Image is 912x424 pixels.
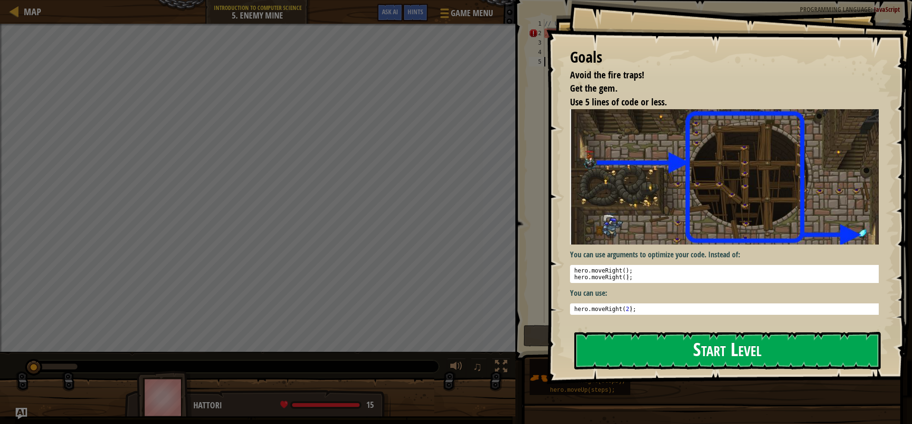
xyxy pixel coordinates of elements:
button: Adjust volume [447,358,466,377]
div: 5 [529,57,544,66]
div: 1 [529,19,544,28]
button: ♫ [471,358,487,377]
button: Ask AI [16,408,27,419]
img: thang_avatar_frame.png [137,371,192,424]
span: Game Menu [451,7,493,19]
span: Avoid the fire traps! [570,68,644,81]
button: Toggle fullscreen [492,358,511,377]
button: Run [523,325,897,347]
li: Use 5 lines of code or less. [558,95,876,109]
span: Hints [408,7,423,16]
span: Ask AI [382,7,398,16]
button: Ask AI [377,4,403,21]
button: Start Level [574,332,881,369]
button: Game Menu [433,4,499,26]
span: Get the gem. [570,82,617,94]
li: Get the gem. [558,82,876,95]
span: Use 5 lines of code or less. [570,95,667,108]
span: ♫ [473,359,482,374]
div: 2 [529,28,544,38]
p: You can use arguments to optimize your code. Instead of: [570,249,886,260]
div: 3 [529,38,544,47]
span: Map [24,5,41,18]
div: 4 [529,47,544,57]
img: portrait.png [530,369,548,387]
a: Map [19,5,41,18]
div: Goals [570,47,879,68]
span: 15 [366,399,374,411]
div: health: 14.6 / 14.6 [280,401,374,409]
li: Avoid the fire traps! [558,68,876,82]
img: Enemy mine [570,109,886,245]
p: You can use: [570,288,886,299]
div: Hattori [193,399,381,412]
span: hero.moveUp(steps); [550,387,615,394]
